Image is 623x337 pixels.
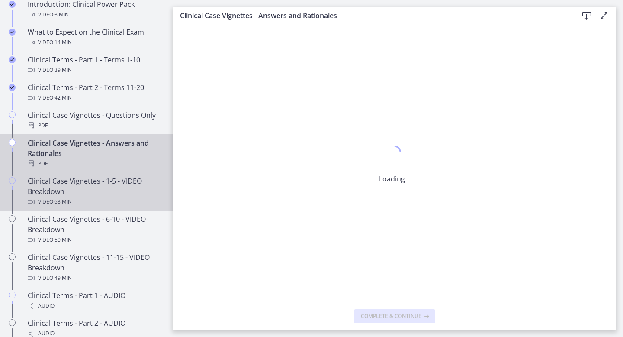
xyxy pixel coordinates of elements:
div: Clinical Terms - Part 1 - Terms 1-10 [28,55,163,75]
div: Video [28,10,163,20]
div: Clinical Case Vignettes - Answers and Rationales [28,138,163,169]
span: · 53 min [53,197,72,207]
div: Clinical Terms - Part 2 - Terms 11-20 [28,82,163,103]
span: · 3 min [53,10,69,20]
div: Video [28,197,163,207]
h3: Clinical Case Vignettes - Answers and Rationales [180,10,564,21]
button: Complete & continue [354,309,435,323]
div: Video [28,37,163,48]
div: Clinical Case Vignettes - 1-5 - VIDEO Breakdown [28,176,163,207]
div: Video [28,273,163,283]
i: Completed [9,56,16,63]
span: · 42 min [53,93,72,103]
span: · 39 min [53,65,72,75]
div: PDF [28,159,163,169]
div: Video [28,235,163,245]
div: Clinical Case Vignettes - 11-15 - VIDEO Breakdown [28,252,163,283]
p: Loading... [379,174,410,184]
div: Clinical Case Vignettes - 6-10 - VIDEO Breakdown [28,214,163,245]
i: Completed [9,84,16,91]
i: Completed [9,1,16,8]
span: Complete & continue [361,313,421,320]
div: 1 [379,143,410,163]
span: · 14 min [53,37,72,48]
div: Clinical Case Vignettes - Questions Only [28,110,163,131]
i: Completed [9,29,16,36]
div: Audio [28,301,163,311]
span: · 49 min [53,273,72,283]
div: Video [28,65,163,75]
div: What to Expect on the Clinical Exam [28,27,163,48]
span: · 50 min [53,235,72,245]
div: Clinical Terms - Part 1 - AUDIO [28,290,163,311]
div: Video [28,93,163,103]
div: PDF [28,120,163,131]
